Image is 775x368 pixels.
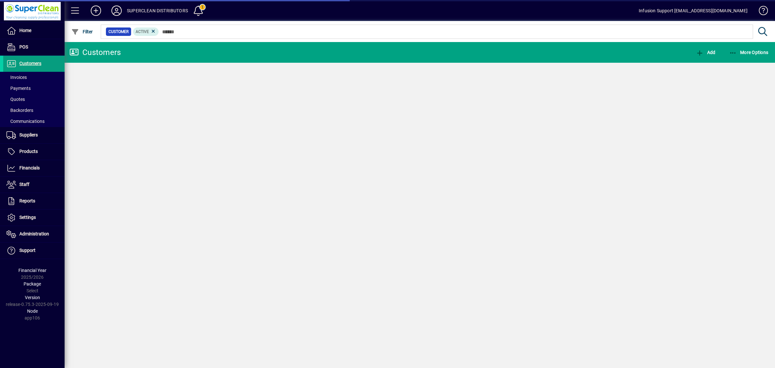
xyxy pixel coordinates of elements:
[19,28,31,33] span: Home
[6,119,45,124] span: Communications
[71,29,93,34] span: Filter
[19,198,35,203] span: Reports
[19,44,28,49] span: POS
[3,177,65,193] a: Staff
[754,1,767,22] a: Knowledge Base
[3,243,65,259] a: Support
[6,86,31,91] span: Payments
[24,281,41,287] span: Package
[3,116,65,127] a: Communications
[3,226,65,242] a: Administration
[19,248,36,253] span: Support
[3,72,65,83] a: Invoices
[133,27,159,36] mat-chip: Activation Status: Active
[3,193,65,209] a: Reports
[3,127,65,143] a: Suppliers
[3,160,65,176] a: Financials
[19,61,41,66] span: Customers
[70,26,95,38] button: Filter
[3,83,65,94] a: Payments
[19,132,38,137] span: Suppliers
[127,5,188,16] div: SUPERCLEAN DISTRIBUTORS
[696,50,715,55] span: Add
[27,308,38,314] span: Node
[729,50,769,55] span: More Options
[639,5,748,16] div: Infusion Support [EMAIL_ADDRESS][DOMAIN_NAME]
[3,144,65,160] a: Products
[19,215,36,220] span: Settings
[3,23,65,39] a: Home
[106,5,127,16] button: Profile
[19,165,40,170] span: Financials
[6,108,33,113] span: Backorders
[6,75,27,80] span: Invoices
[3,210,65,226] a: Settings
[86,5,106,16] button: Add
[25,295,40,300] span: Version
[6,97,25,102] span: Quotes
[136,29,149,34] span: Active
[18,268,46,273] span: Financial Year
[3,94,65,105] a: Quotes
[694,47,717,58] button: Add
[728,47,770,58] button: More Options
[19,182,29,187] span: Staff
[69,47,121,58] div: Customers
[19,149,38,154] span: Products
[19,231,49,236] span: Administration
[3,39,65,55] a: POS
[3,105,65,116] a: Backorders
[108,28,129,35] span: Customer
